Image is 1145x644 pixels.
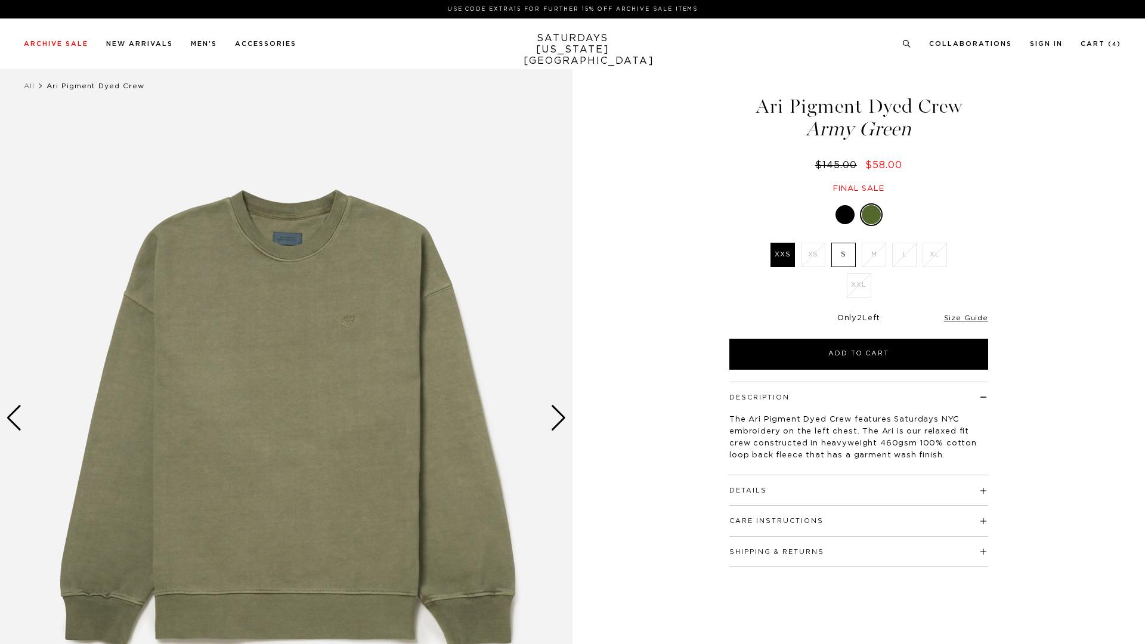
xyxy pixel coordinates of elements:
[929,41,1012,47] a: Collaborations
[24,41,88,47] a: Archive Sale
[728,119,990,139] span: Army Green
[24,82,35,89] a: All
[6,405,22,431] div: Previous slide
[729,549,824,555] button: Shipping & Returns
[1081,41,1121,47] a: Cart (4)
[729,394,790,401] button: Description
[1112,42,1117,47] small: 4
[550,405,567,431] div: Next slide
[857,314,862,322] span: 2
[729,339,988,370] button: Add to Cart
[728,97,990,139] h1: Ari Pigment Dyed Crew
[47,82,144,89] span: Ari Pigment Dyed Crew
[729,518,824,524] button: Care Instructions
[815,160,862,170] del: $145.00
[1030,41,1063,47] a: Sign In
[729,414,988,462] p: The Ari Pigment Dyed Crew features Saturdays NYC embroidery on the left chest. The Ari is our rel...
[865,160,902,170] span: $58.00
[729,314,988,324] div: Only Left
[29,5,1116,14] p: Use Code EXTRA15 for Further 15% Off Archive Sale Items
[235,41,296,47] a: Accessories
[770,243,795,267] label: XXS
[831,243,856,267] label: S
[524,33,622,67] a: SATURDAYS[US_STATE][GEOGRAPHIC_DATA]
[729,487,767,494] button: Details
[728,184,990,194] div: Final sale
[191,41,217,47] a: Men's
[106,41,173,47] a: New Arrivals
[944,314,988,321] a: Size Guide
